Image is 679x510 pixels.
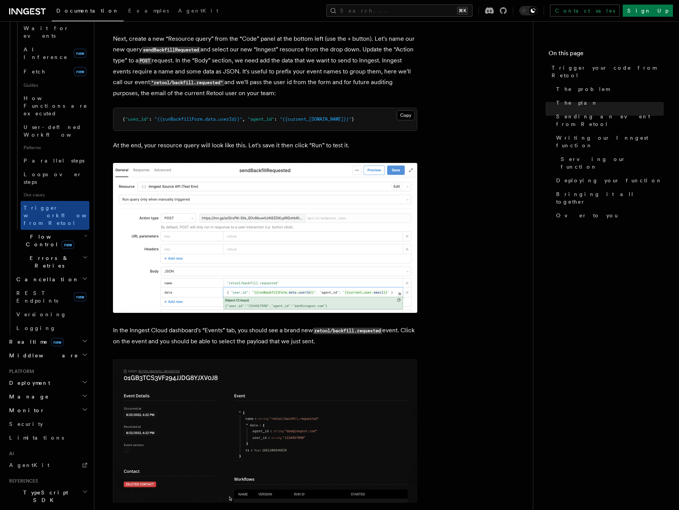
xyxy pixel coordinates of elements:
[52,2,124,21] a: Documentation
[142,47,200,53] code: sendBackfillRequested
[62,241,74,249] span: new
[113,325,417,347] p: In the Inngest Cloud dashboard's “Events” tab, you should see a brand new event. Click on the eve...
[623,5,673,17] a: Sign Up
[549,49,664,61] h4: On this page
[21,64,89,79] a: Fetchnew
[553,110,664,131] a: Sending an event from Retool
[6,431,89,445] a: Limitations
[550,5,620,17] a: Contact sales
[457,7,468,14] kbd: ⌘K
[6,338,64,346] span: Realtime
[6,486,89,507] button: TypeScript SDK
[9,435,64,441] span: Limitations
[13,286,89,308] a: REST Endpointsnew
[556,212,618,219] span: Over to you
[6,352,78,359] span: Middleware
[21,79,89,91] span: Guides
[248,116,274,122] span: "agent_id"
[24,25,69,39] span: Wait for events
[56,8,119,14] span: Documentation
[13,276,79,283] span: Cancellation
[113,359,417,502] img: Inngest Cloud dashboard view event payload
[6,376,89,390] button: Deployment
[21,201,89,230] a: Trigger workflows from Retool
[24,69,46,75] span: Fetch
[6,406,45,414] span: Monitor
[113,163,417,313] img: Retool resource query screenshot
[280,116,351,122] span: "{{current_[DOMAIN_NAME]}}"
[6,349,89,362] button: Middleware
[149,116,152,122] span: :
[556,113,664,128] span: Sending an event from Retool
[178,8,218,14] span: AgentKit
[313,328,382,334] code: retool/backfill.requested
[16,311,67,317] span: Versioning
[6,417,89,431] a: Security
[6,451,14,457] span: AI
[6,393,49,400] span: Manage
[13,308,89,321] a: Versioning
[173,2,223,21] a: AgentKit
[6,458,89,472] a: AgentKit
[125,116,149,122] span: "user_id"
[150,80,224,86] code: "retool/backfill.requested"
[74,49,86,58] span: new
[9,462,49,468] span: AgentKit
[13,230,89,251] button: Flow Controlnew
[556,85,609,93] span: The problem
[21,167,89,189] a: Loops over steps
[6,368,34,375] span: Platform
[556,134,664,149] span: Writing our Inngest function
[21,142,89,154] span: Patterns
[558,152,664,174] a: Serving our function
[519,6,537,15] button: Toggle dark mode
[13,251,89,273] button: Errors & Retries
[24,158,84,164] span: Parallel steps
[553,131,664,152] a: Writing our Inngest function
[51,338,64,346] span: new
[6,403,89,417] button: Monitor
[13,321,89,335] a: Logging
[21,120,89,142] a: User-defined Workflows
[24,171,82,185] span: Loops over steps
[74,292,86,301] span: new
[6,478,38,484] span: References
[6,390,89,403] button: Manage
[24,46,68,60] span: AI Inference
[561,155,664,171] span: Serving our function
[74,67,86,76] span: new
[397,110,415,120] button: Copy
[6,379,50,387] span: Deployment
[242,116,245,122] span: ,
[138,58,152,64] code: POST
[6,335,89,349] button: Realtimenew
[9,421,43,427] span: Security
[113,33,417,99] p: Next, create a new “Resource query” from the “Code” panel at the bottom left (use the + button). ...
[13,273,89,286] button: Cancellation
[553,96,664,110] a: The plan
[21,91,89,120] a: How Functions are executed
[6,489,82,504] span: TypeScript SDK
[552,64,664,79] span: Trigger your code from Retool
[13,233,84,248] span: Flow Control
[24,205,107,226] span: Trigger workflows from Retool
[553,209,664,222] a: Over to you
[274,116,277,122] span: :
[13,254,83,269] span: Errors & Retries
[21,43,89,64] a: AI Inferencenew
[24,124,92,138] span: User-defined Workflows
[553,82,664,96] a: The problem
[556,177,662,184] span: Deploying your function
[16,325,56,331] span: Logging
[556,190,664,206] span: Bringing it all together
[21,154,89,167] a: Parallel steps
[326,5,472,17] button: Search...⌘K
[122,116,125,122] span: {
[113,140,417,151] p: At the end, your resource query will look like this. Let's save it then click “Run” to test it.
[16,290,58,304] span: REST Endpoints
[351,116,354,122] span: }
[553,187,664,209] a: Bringing it all together
[556,99,598,107] span: The plan
[128,8,169,14] span: Examples
[549,61,664,82] a: Trigger your code from Retool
